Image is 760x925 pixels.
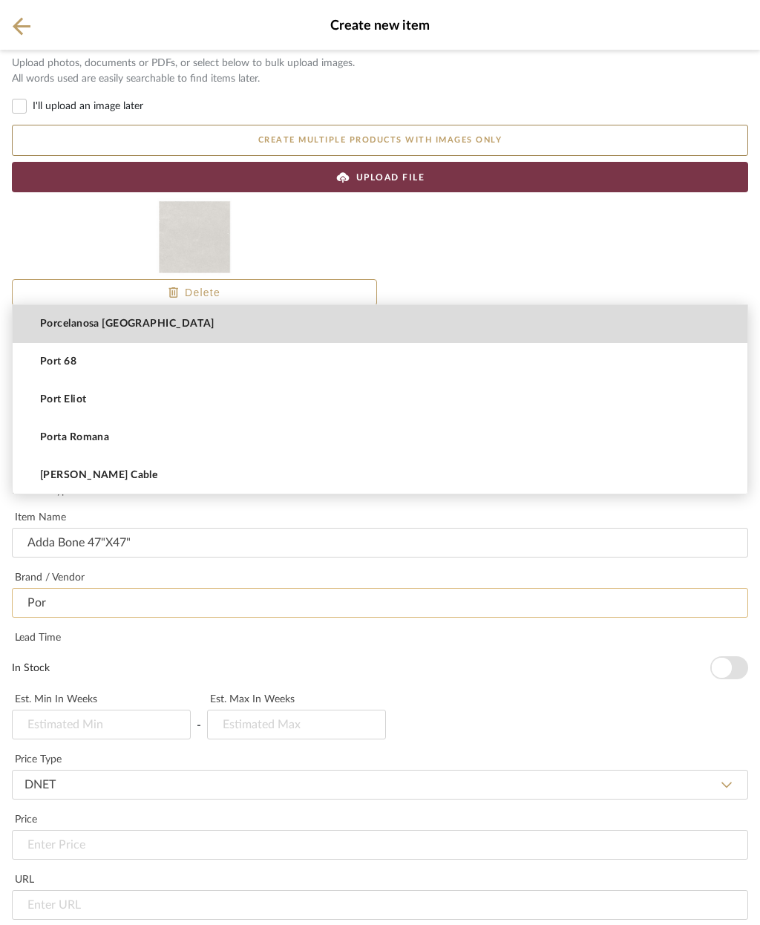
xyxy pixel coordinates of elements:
span: Port 68 [40,356,76,368]
span: [PERSON_NAME] Cable [40,469,157,482]
span: UPLOAD FILE [356,171,425,184]
div: Upload photos, documents or PDFs, or select below to bulk upload images. All words used are easil... [12,56,748,87]
div: Brand / Vendor [12,570,748,585]
div: Est. Min in Weeks [12,692,191,707]
div: Price Type [12,752,748,767]
div: Price [12,812,748,827]
span: Port Eliot [40,393,86,406]
div: URL [12,872,748,887]
div: Lead Time [12,630,748,645]
input: Enter URL [12,890,748,920]
input: Enter Price [12,830,748,860]
input: Enter Name [12,528,748,558]
input: Estimated Max [207,710,386,739]
span: Porcelanosa [GEOGRAPHIC_DATA] [40,318,214,330]
input: Unknown [12,588,748,618]
div: Est. Max in Weeks [207,692,386,707]
label: In Stock [12,661,710,676]
div: Item name [12,510,748,525]
span: Create new item [12,8,748,46]
div: - [197,716,201,734]
input: Estimated Min [12,710,191,739]
label: I'll upload an image later [33,99,143,114]
button: Create multiple products with images only [12,125,748,156]
button: Delete [12,279,377,306]
span: Porta Romana [40,431,109,444]
span: Delete [168,285,220,301]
